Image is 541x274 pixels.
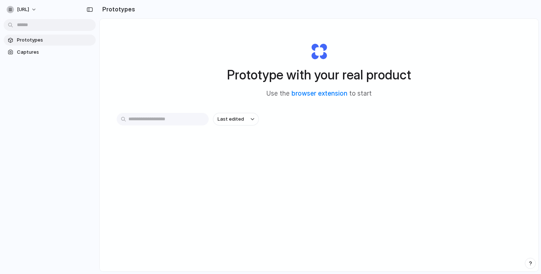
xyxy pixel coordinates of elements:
a: Prototypes [4,35,96,46]
h2: Prototypes [99,5,135,14]
span: Last edited [218,115,244,123]
span: [URL] [17,6,29,13]
a: Captures [4,47,96,58]
button: Last edited [213,113,259,125]
span: Use the to start [266,89,372,99]
a: browser extension [291,90,347,97]
span: Captures [17,49,93,56]
span: Prototypes [17,36,93,44]
h1: Prototype with your real product [227,65,411,85]
button: [URL] [4,4,40,15]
